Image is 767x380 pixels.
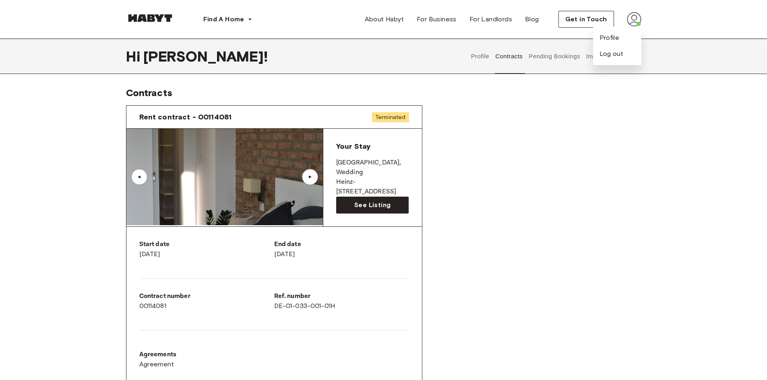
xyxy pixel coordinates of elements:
[336,142,370,151] span: Your Stay
[139,359,174,369] span: Agreement
[197,11,259,27] button: Find A Home
[139,350,177,359] p: Agreements
[139,240,274,259] div: [DATE]
[470,39,490,74] button: Profile
[139,359,177,369] a: Agreement
[336,177,409,197] p: Heinz-[STREET_ADDRESS]
[274,240,409,249] p: End date
[585,39,610,74] button: Invoices
[203,14,244,24] span: Find A Home
[274,240,409,259] div: [DATE]
[358,11,410,27] a: About Habyt
[558,11,614,28] button: Get in Touch
[469,14,512,24] span: For Landlords
[600,49,624,59] button: Log out
[519,11,546,27] a: Blog
[463,11,519,27] a: For Landlords
[600,33,620,43] a: Profile
[494,39,524,74] button: Contracts
[365,14,404,24] span: About Habyt
[417,14,457,24] span: For Business
[274,292,409,301] p: Ref. number
[274,292,409,311] div: DE-01-033-001-01H
[126,129,323,225] img: Image of the room
[410,11,463,27] a: For Business
[126,87,172,99] span: Contracts
[354,200,391,210] span: See Listing
[135,175,143,179] div: ▲
[525,14,539,24] span: Blog
[126,14,174,22] img: Habyt
[143,48,268,65] span: [PERSON_NAME] !
[139,240,274,249] p: Start date
[336,197,409,214] a: See Listing
[306,175,314,179] div: ▲
[336,158,409,177] p: [GEOGRAPHIC_DATA] , Wedding
[139,292,274,311] div: 00114081
[372,112,409,122] span: Terminated
[126,48,143,65] span: Hi
[139,112,232,122] span: Rent contract - 00114081
[139,292,274,301] p: Contract number
[528,39,581,74] button: Pending Bookings
[627,12,641,27] img: avatar
[468,39,641,74] div: user profile tabs
[565,14,607,24] span: Get in Touch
